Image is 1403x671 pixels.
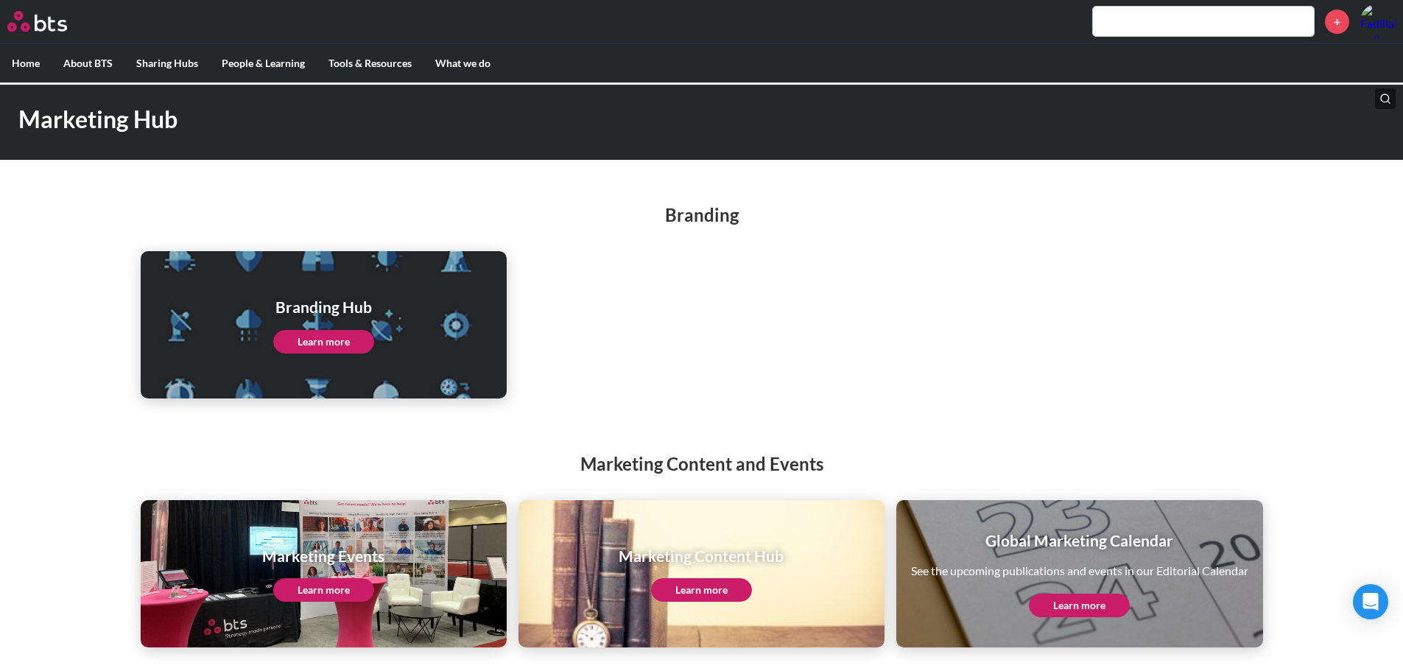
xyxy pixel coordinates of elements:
a: Learn more [273,330,374,354]
h1: Branding Hub [273,296,374,317]
label: Sharing Hubs [124,44,210,82]
label: Tools & Resources [317,44,423,82]
a: Learn more [273,578,374,602]
a: + [1325,10,1349,34]
p: See the upcoming publications and events in our Editorial Calendar [911,563,1248,579]
h1: Marketing Hub [18,103,974,136]
a: Learn more [651,578,752,602]
img: BTS Logo [7,11,67,32]
a: Profile [1360,4,1396,39]
label: About BTS [52,44,124,82]
img: Fadillah Yuliasari [1360,4,1396,39]
div: Open Intercom Messenger [1353,584,1388,619]
label: What we do [423,44,502,82]
h1: Marketing Events [262,545,384,566]
label: People & Learning [210,44,317,82]
a: Go home [7,11,94,32]
h1: Marketing Content Hub [619,545,784,566]
h1: Global Marketing Calendar [911,530,1248,551]
a: Learn more [1029,594,1130,617]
